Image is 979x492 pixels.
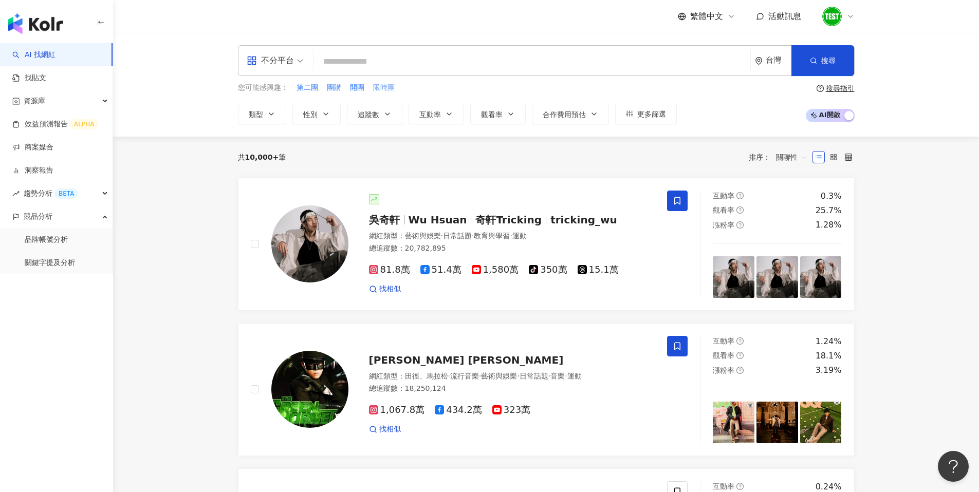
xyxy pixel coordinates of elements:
span: environment [755,57,763,65]
button: 追蹤數 [347,104,402,124]
span: 互動率 [713,337,734,345]
img: logo [8,13,63,34]
img: KOL Avatar [271,205,348,282]
button: 第二團 [296,82,319,93]
span: question-circle [736,367,744,374]
button: 性別 [292,104,341,124]
span: 性別 [303,110,318,119]
span: 1,067.8萬 [369,405,425,415]
button: 開團 [349,82,365,93]
div: 排序： [749,149,812,165]
span: 活動訊息 [768,11,801,21]
span: 日常話題 [443,232,472,240]
span: 更多篩選 [637,110,666,118]
span: 觀看率 [713,351,734,359]
span: 找相似 [379,284,401,294]
div: 共 筆 [238,153,286,161]
span: 日常話題 [520,372,548,380]
img: post-image [713,402,754,443]
span: tricking_wu [550,214,617,226]
div: 網紅類型 ： [369,371,655,382]
div: 台灣 [766,56,791,65]
span: 搜尋 [821,56,836,65]
span: 流行音樂 [450,372,479,380]
span: 15.1萬 [578,264,619,275]
span: 您可能感興趣： [238,83,288,93]
img: KOL Avatar [271,351,348,428]
span: appstore [247,55,257,66]
button: 限時團 [373,82,395,93]
div: 搜尋指引 [826,84,855,92]
a: 洞察報告 [12,165,53,176]
div: 總追蹤數 ： 20,782,895 [369,243,655,254]
div: 1.24% [816,336,842,347]
span: 323萬 [492,405,530,415]
div: 網紅類型 ： [369,231,655,241]
img: post-image [713,256,754,298]
iframe: Help Scout Beacon - Open [938,451,969,482]
span: · [565,372,567,380]
span: 漲粉率 [713,221,734,229]
span: · [441,232,443,240]
button: 搜尋 [791,45,854,76]
span: 434.2萬 [435,405,482,415]
button: 合作費用預估 [532,104,609,124]
span: 第二團 [297,83,318,93]
span: 1,580萬 [472,264,519,275]
button: 更多篩選 [615,104,677,124]
a: 找相似 [369,284,401,294]
span: 關聯性 [776,149,807,165]
span: 資源庫 [24,89,45,112]
span: · [510,232,512,240]
span: question-circle [736,192,744,199]
span: 互動率 [419,110,441,119]
div: 18.1% [816,350,842,362]
span: 互動率 [713,482,734,490]
span: 開團 [350,83,364,93]
a: 商案媒合 [12,142,53,153]
button: 類型 [238,104,286,124]
span: 教育與學習 [474,232,510,240]
span: question-circle [817,85,824,92]
span: 競品分析 [24,205,52,228]
a: searchAI 找網紅 [12,50,56,60]
span: question-circle [736,483,744,490]
span: question-circle [736,337,744,345]
span: 10,000+ [245,153,279,161]
span: 觀看率 [481,110,503,119]
span: 類型 [249,110,263,119]
div: BETA [54,188,78,199]
div: 0.3% [821,191,842,202]
a: 找相似 [369,424,401,434]
span: 藝術與娛樂 [481,372,517,380]
span: [PERSON_NAME] [PERSON_NAME] [369,354,564,366]
span: question-circle [736,206,744,214]
span: question-circle [736,221,744,229]
span: 81.8萬 [369,264,410,275]
span: 運動 [567,372,582,380]
span: 51.4萬 [420,264,461,275]
span: 田徑、馬拉松 [405,372,448,380]
div: 1.28% [816,219,842,231]
span: 運動 [512,232,527,240]
span: · [517,372,519,380]
img: unnamed.png [822,7,842,26]
span: 互動率 [713,192,734,200]
span: 合作費用預估 [543,110,586,119]
div: 25.7% [816,205,842,216]
img: post-image [800,402,842,443]
div: 總追蹤數 ： 18,250,124 [369,384,655,394]
span: 找相似 [379,424,401,434]
span: 藝術與娛樂 [405,232,441,240]
span: 350萬 [529,264,567,275]
a: 品牌帳號分析 [25,235,68,245]
a: KOL Avatar吳奇軒Wu Hsuan奇軒Trickingtricking_wu網紅類型：藝術與娛樂·日常話題·教育與學習·運動總追蹤數：20,782,89581.8萬51.4萬1,580萬... [238,178,855,311]
span: 奇軒Tricking [475,214,542,226]
img: post-image [800,256,842,298]
span: 繁體中文 [690,11,723,22]
span: 吳奇軒 [369,214,400,226]
span: · [472,232,474,240]
span: 漲粉率 [713,366,734,374]
span: 趨勢分析 [24,182,78,205]
span: 團購 [327,83,341,93]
